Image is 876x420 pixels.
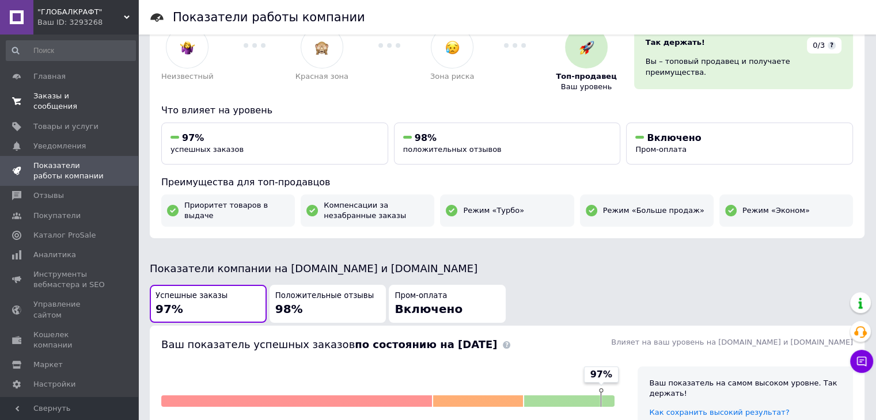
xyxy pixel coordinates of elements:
button: Положительные отзывы98% [270,285,386,323]
span: Уведомления [33,141,86,151]
span: Покупатели [33,211,81,221]
span: Заказы и сообщения [33,91,107,112]
div: Вы – топовый продавец и получаете преимущества. [646,56,841,77]
div: Ваш показатель на самом высоком уровне. Так держать! [649,378,841,399]
span: Что влияет на уровень [161,105,272,116]
span: Режим «Больше продаж» [603,205,704,216]
span: Кошелек компании [33,330,107,350]
button: Чат с покупателем [850,350,873,373]
span: Режим «Турбо» [463,205,524,216]
span: Инструменты вебмастера и SEO [33,269,107,290]
span: Включено [647,132,701,143]
span: положительных отзывов [403,145,502,154]
span: Режим «Эконом» [742,205,810,216]
button: Пром-оплатаВключено [389,285,506,323]
span: Главная [33,71,66,82]
span: Отзывы [33,190,64,201]
span: Положительные отзывы [275,291,374,301]
span: Пром-оплата [635,145,687,154]
span: Компенсации за незабранные заказы [324,200,428,221]
span: 98% [415,132,437,143]
span: Настройки [33,379,75,390]
img: :rocket: [579,40,594,55]
span: Успешные заказы [156,291,227,301]
span: Маркет [33,360,63,370]
span: успешных заказов [170,145,244,154]
span: Приоритет товаров в выдаче [184,200,289,221]
span: Неизвестный [161,71,214,82]
b: по состоянию на [DATE] [355,338,497,350]
button: 97%успешных заказов [161,123,388,165]
span: Аналитика [33,250,76,260]
input: Поиск [6,40,136,61]
span: ? [828,41,836,49]
div: 0/3 [807,37,841,54]
button: 98%положительных отзывов [394,123,621,165]
span: 98% [275,302,303,316]
span: Зона риска [430,71,475,82]
button: ВключеноПром-оплата [626,123,853,165]
span: 97% [156,302,183,316]
span: Показатели компании на [DOMAIN_NAME] и [DOMAIN_NAME] [150,262,477,274]
div: Ваш ID: 3293268 [37,17,138,28]
span: Преимущества для топ-продавцов [161,177,330,188]
span: Топ-продавец [556,71,616,82]
span: Пром-оплата [395,291,447,301]
span: Показатели работы компании [33,161,107,181]
span: Влияет на ваш уровень на [DOMAIN_NAME] и [DOMAIN_NAME] [611,338,853,346]
span: 97% [182,132,204,143]
a: Как сохранить высокий результат? [649,408,789,417]
span: "ГЛОБАЛКРАФТ" [37,7,124,17]
img: :see_no_evil: [314,40,329,55]
span: Товары и услуги [33,121,98,132]
button: Успешные заказы97% [150,285,267,323]
span: Включено [395,302,462,316]
span: Ваш уровень [561,82,612,92]
span: Так держать! [646,38,705,47]
img: :woman-shrugging: [180,40,195,55]
span: Ваш показатель успешных заказов [161,338,497,350]
span: Красная зона [295,71,348,82]
h1: Показатели работы компании [173,10,365,24]
span: Каталог ProSale [33,230,96,240]
img: :disappointed_relieved: [445,40,460,55]
span: Управление сайтом [33,299,107,320]
span: 97% [590,368,612,381]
